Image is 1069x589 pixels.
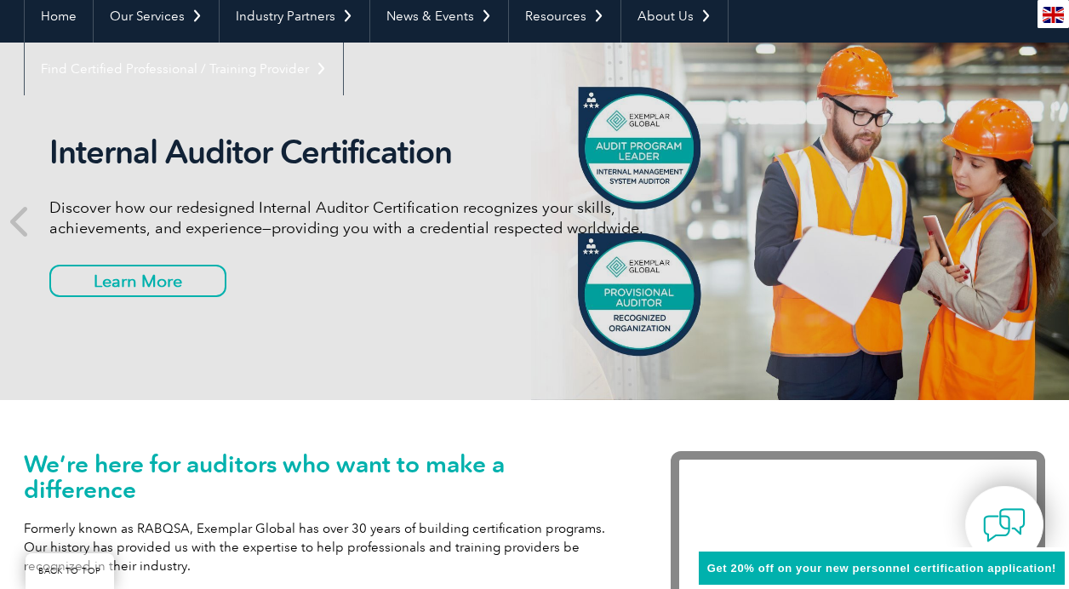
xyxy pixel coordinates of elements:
img: contact-chat.png [983,504,1026,546]
a: Find Certified Professional / Training Provider [25,43,343,95]
h1: We’re here for auditors who want to make a difference [24,451,620,502]
p: Formerly known as RABQSA, Exemplar Global has over 30 years of building certification programs. O... [24,519,620,575]
span: Get 20% off on your new personnel certification application! [707,562,1056,575]
a: Learn More [49,265,226,297]
img: en [1043,7,1064,23]
a: BACK TO TOP [26,553,114,589]
p: Discover how our redesigned Internal Auditor Certification recognizes your skills, achievements, ... [49,197,688,238]
h2: Internal Auditor Certification [49,133,688,172]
